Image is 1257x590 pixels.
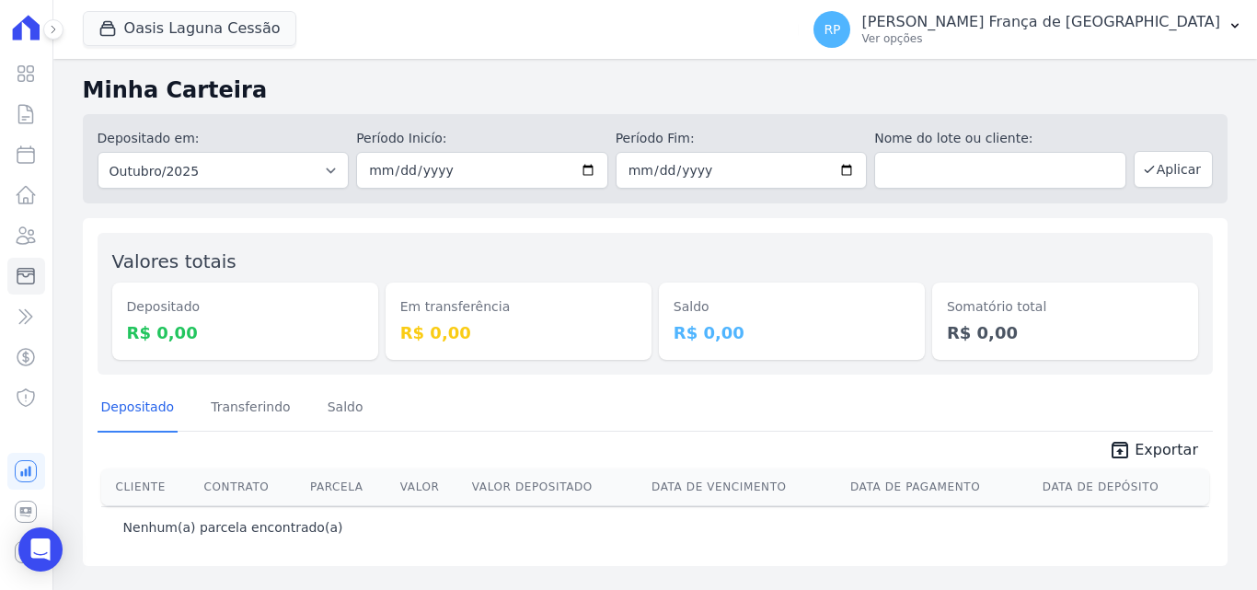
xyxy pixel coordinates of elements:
dd: R$ 0,00 [674,320,910,345]
p: Ver opções [861,31,1220,46]
label: Nome do lote ou cliente: [874,129,1126,148]
dd: R$ 0,00 [127,320,363,345]
th: Cliente [101,469,197,505]
a: Saldo [324,385,367,433]
i: unarchive [1109,439,1131,461]
th: Contrato [197,469,303,505]
th: Data de Vencimento [644,469,843,505]
a: Transferindo [207,385,294,433]
span: RP [824,23,840,36]
h2: Minha Carteira [83,74,1228,107]
th: Parcela [303,469,393,505]
label: Período Inicío: [356,129,608,148]
p: Nenhum(a) parcela encontrado(a) [123,518,343,537]
th: Valor Depositado [465,469,644,505]
button: RP [PERSON_NAME] França de [GEOGRAPHIC_DATA] Ver opções [799,4,1257,55]
label: Período Fim: [616,129,868,148]
dd: R$ 0,00 [947,320,1183,345]
dd: R$ 0,00 [400,320,637,345]
dt: Somatório total [947,297,1183,317]
div: Open Intercom Messenger [18,527,63,572]
th: Data de Depósito [1035,469,1209,505]
th: Data de Pagamento [843,469,1035,505]
p: [PERSON_NAME] França de [GEOGRAPHIC_DATA] [861,13,1220,31]
dt: Em transferência [400,297,637,317]
dt: Saldo [674,297,910,317]
th: Valor [393,469,465,505]
span: Exportar [1135,439,1198,461]
label: Depositado em: [98,131,200,145]
button: Oasis Laguna Cessão [83,11,296,46]
label: Valores totais [112,250,236,272]
a: unarchive Exportar [1094,439,1213,465]
dt: Depositado [127,297,363,317]
button: Aplicar [1134,151,1213,188]
a: Depositado [98,385,179,433]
